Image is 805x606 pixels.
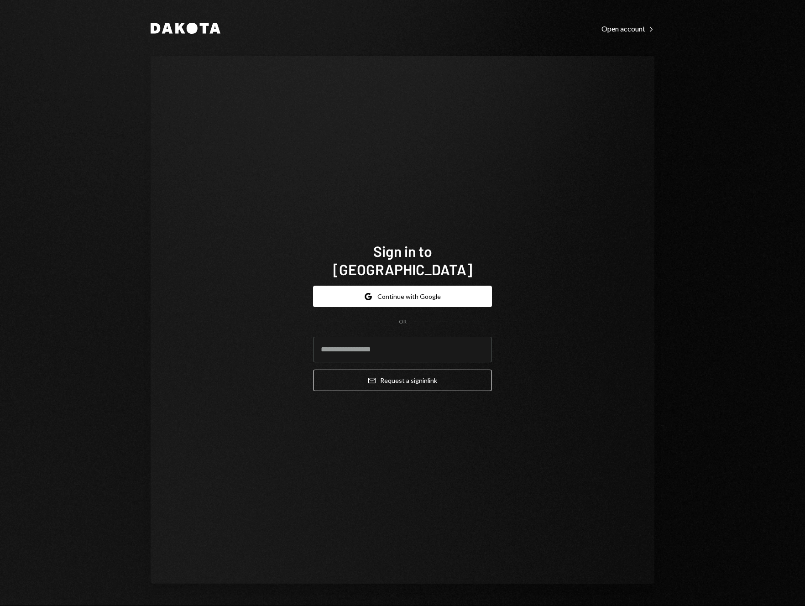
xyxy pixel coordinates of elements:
a: Open account [601,23,654,33]
div: Open account [601,24,654,33]
button: Continue with Google [313,286,492,307]
div: OR [399,318,407,326]
button: Request a signinlink [313,370,492,391]
h1: Sign in to [GEOGRAPHIC_DATA] [313,242,492,278]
